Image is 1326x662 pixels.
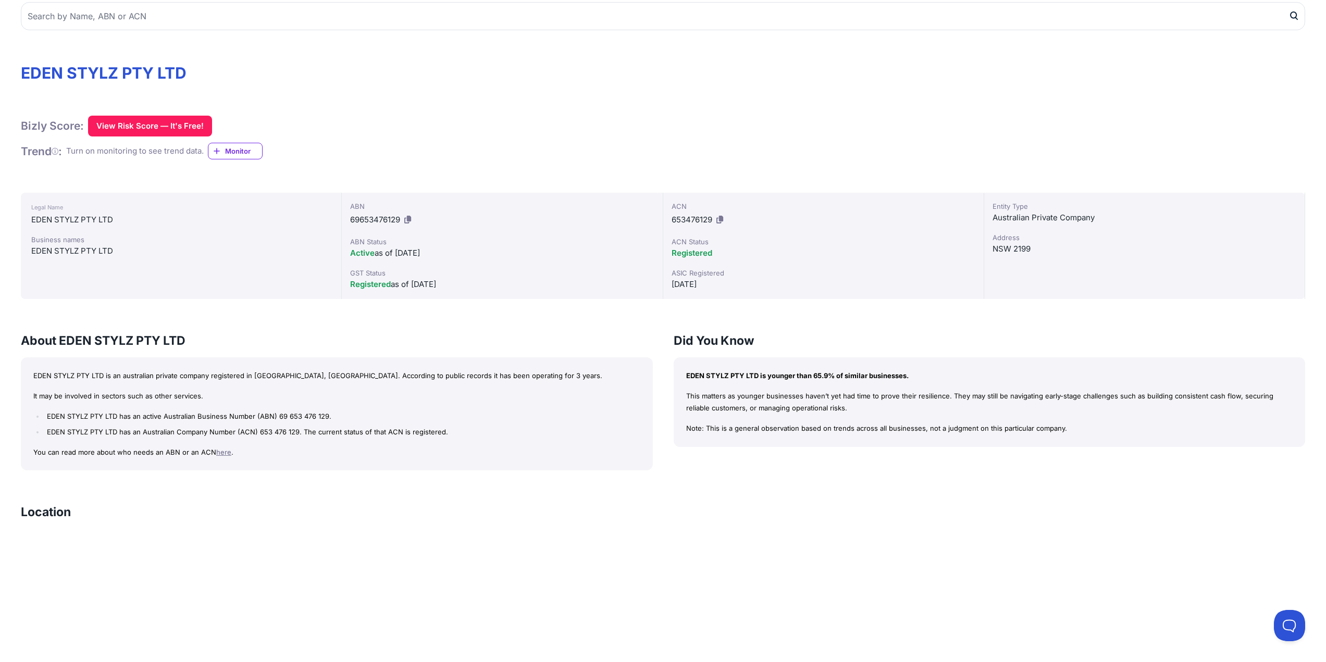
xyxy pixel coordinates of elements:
[350,236,654,247] div: ABN Status
[33,370,640,382] p: EDEN STYLZ PTY LTD is an australian private company registered in [GEOGRAPHIC_DATA], [GEOGRAPHIC_...
[21,64,1305,82] h1: EDEN STYLZ PTY LTD
[44,426,640,438] li: EDEN STYLZ PTY LTD has an Australian Company Number (ACN) 653 476 129. The current status of that...
[216,448,231,456] a: here
[33,446,640,458] p: You can read more about who needs an ABN or an ACN .
[350,201,654,211] div: ABN
[350,247,654,259] div: as of [DATE]
[44,410,640,422] li: EDEN STYLZ PTY LTD has an active Australian Business Number (ABN) 69 653 476 129.
[672,248,712,258] span: Registered
[350,268,654,278] div: GST Status
[993,211,1296,224] div: Australian Private Company
[993,232,1296,243] div: Address
[31,234,331,245] div: Business names
[350,278,654,291] div: as of [DATE]
[672,268,975,278] div: ASIC Registered
[674,332,1306,349] h3: Did You Know
[21,332,653,349] h3: About EDEN STYLZ PTY LTD
[31,245,331,257] div: EDEN STYLZ PTY LTD
[21,144,62,158] h1: Trend :
[672,201,975,211] div: ACN
[66,145,204,157] div: Turn on monitoring to see trend data.
[31,214,331,226] div: EDEN STYLZ PTY LTD
[686,390,1293,414] p: This matters as younger businesses haven’t yet had time to prove their resilience. They may still...
[21,504,71,520] h3: Location
[208,143,263,159] a: Monitor
[21,119,84,133] h1: Bizly Score:
[672,215,712,224] span: 653476129
[686,370,1293,382] p: EDEN STYLZ PTY LTD is younger than 65.9% of similar businesses.
[686,422,1293,434] p: Note: This is a general observation based on trends across all businesses, not a judgment on this...
[21,2,1305,30] input: Search by Name, ABN or ACN
[672,236,975,247] div: ACN Status
[1274,610,1305,641] iframe: Toggle Customer Support
[993,243,1296,255] div: NSW 2199
[33,390,640,402] p: It may be involved in sectors such as other services.
[350,215,400,224] span: 69653476129
[993,201,1296,211] div: Entity Type
[672,278,975,291] div: [DATE]
[88,116,212,136] button: View Risk Score — It's Free!
[350,279,391,289] span: Registered
[31,201,331,214] div: Legal Name
[225,146,262,156] span: Monitor
[350,248,375,258] span: Active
